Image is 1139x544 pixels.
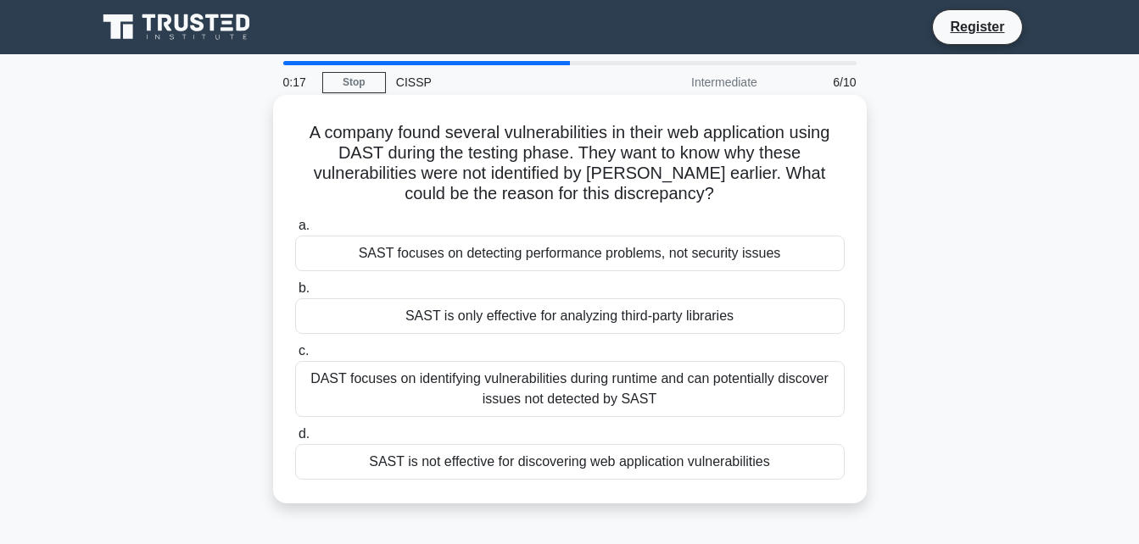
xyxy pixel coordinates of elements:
[299,280,310,295] span: b.
[295,361,845,417] div: DAST focuses on identifying vulnerabilities during runtime and can potentially discover issues no...
[299,426,310,441] span: d.
[386,65,619,99] div: CISSP
[768,65,867,99] div: 6/10
[299,343,309,358] span: c.
[295,236,845,271] div: SAST focuses on detecting performance problems, not security issues
[293,122,846,205] h5: A company found several vulnerabilities in their web application using DAST during the testing ph...
[322,72,386,93] a: Stop
[295,444,845,480] div: SAST is not effective for discovering web application vulnerabilities
[940,16,1014,37] a: Register
[619,65,768,99] div: Intermediate
[295,298,845,334] div: SAST is only effective for analyzing third-party libraries
[273,65,322,99] div: 0:17
[299,218,310,232] span: a.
